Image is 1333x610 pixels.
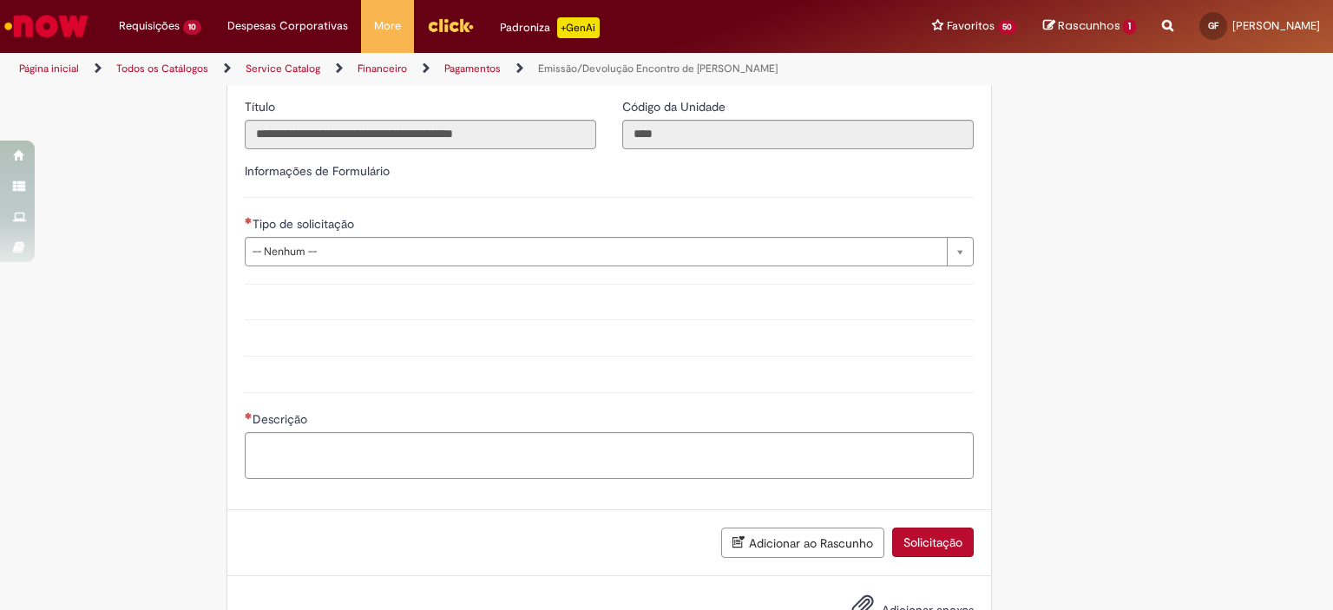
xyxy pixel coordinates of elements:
label: Somente leitura - Título [245,98,279,115]
a: Financeiro [358,62,407,75]
span: 1 [1123,19,1136,35]
span: Somente leitura - Código da Unidade [622,99,729,115]
label: Somente leitura - Código da Unidade [622,98,729,115]
img: click_logo_yellow_360x200.png [427,12,474,38]
span: Tipo de solicitação [253,216,358,232]
span: Rascunhos [1058,17,1120,34]
span: More [374,17,401,35]
span: GF [1208,20,1218,31]
label: Informações de Formulário [245,163,390,179]
span: [PERSON_NAME] [1232,18,1320,33]
span: 10 [183,20,201,35]
a: Pagamentos [444,62,501,75]
span: 50 [998,20,1018,35]
span: Descrição [253,411,311,427]
textarea: Descrição [245,432,974,479]
img: ServiceNow [2,9,91,43]
span: Necessários [245,412,253,419]
a: Rascunhos [1043,18,1136,35]
span: Requisições [119,17,180,35]
span: -- Nenhum -- [253,238,938,266]
button: Adicionar ao Rascunho [721,528,884,558]
span: Somente leitura - Título [245,99,279,115]
p: +GenAi [557,17,600,38]
span: Despesas Corporativas [227,17,348,35]
a: Service Catalog [246,62,320,75]
span: Favoritos [947,17,995,35]
input: Código da Unidade [622,120,974,149]
button: Solicitação [892,528,974,557]
ul: Trilhas de página [13,53,876,85]
a: Todos os Catálogos [116,62,208,75]
a: Emissão/Devolução Encontro de [PERSON_NAME] [538,62,778,75]
span: Necessários [245,217,253,224]
a: Página inicial [19,62,79,75]
input: Título [245,120,596,149]
div: Padroniza [500,17,600,38]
